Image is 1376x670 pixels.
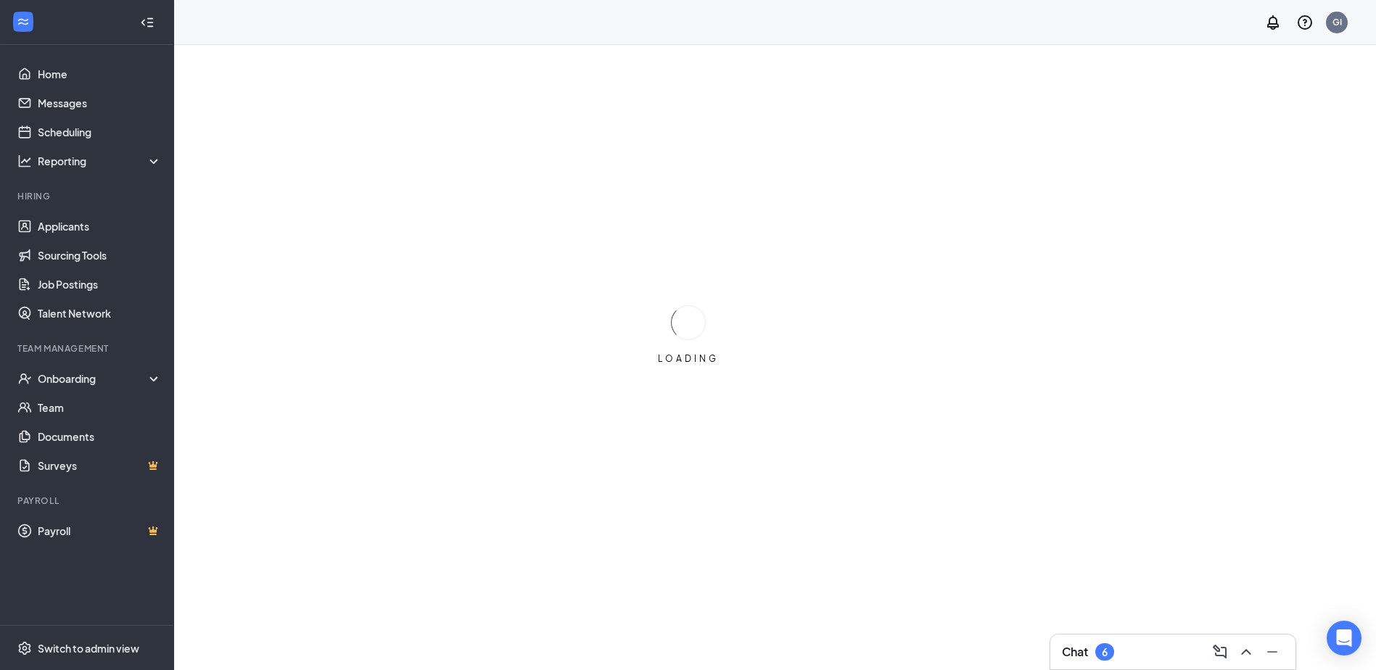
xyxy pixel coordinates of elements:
[17,641,32,655] svg: Settings
[38,451,162,480] a: SurveysCrown
[17,371,32,386] svg: UserCheck
[38,371,149,386] div: Onboarding
[38,59,162,88] a: Home
[1327,621,1361,655] div: Open Intercom Messenger
[38,422,162,451] a: Documents
[17,495,159,507] div: Payroll
[1211,643,1229,661] svg: ComposeMessage
[38,212,162,241] a: Applicants
[38,117,162,146] a: Scheduling
[1062,644,1088,660] h3: Chat
[17,190,159,202] div: Hiring
[1332,16,1342,28] div: GI
[38,270,162,299] a: Job Postings
[1102,646,1108,658] div: 6
[38,241,162,270] a: Sourcing Tools
[17,342,159,355] div: Team Management
[38,154,162,168] div: Reporting
[652,352,725,365] div: LOADING
[17,154,32,168] svg: Analysis
[38,88,162,117] a: Messages
[38,641,139,655] div: Switch to admin view
[1264,14,1282,31] svg: Notifications
[1264,643,1281,661] svg: Minimize
[38,299,162,328] a: Talent Network
[38,393,162,422] a: Team
[1237,643,1255,661] svg: ChevronUp
[1261,640,1284,663] button: Minimize
[16,15,30,29] svg: WorkstreamLogo
[1208,640,1232,663] button: ComposeMessage
[38,516,162,545] a: PayrollCrown
[140,15,155,30] svg: Collapse
[1296,14,1314,31] svg: QuestionInfo
[1235,640,1258,663] button: ChevronUp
